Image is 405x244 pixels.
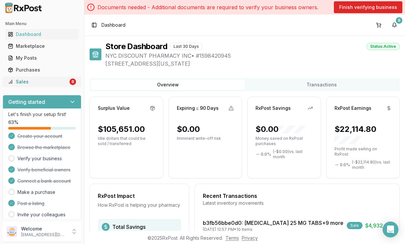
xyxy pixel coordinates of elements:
button: 8 [389,20,400,30]
button: Sales8 [3,76,81,87]
p: Imminent write-off risk [177,136,234,141]
a: Dashboard [5,28,79,40]
a: Verify your business [17,155,62,162]
img: RxPost Logo [3,3,45,13]
span: 0.0 % [340,162,350,168]
h3: Getting started [8,98,45,106]
p: [EMAIL_ADDRESS][DOMAIN_NAME] [21,232,67,237]
span: Create your account [17,133,62,139]
div: Open Intercom Messenger [383,222,398,237]
div: Sale [347,222,363,229]
p: Welcome [21,226,67,232]
button: Purchases [3,65,81,75]
span: ( - $22,114.80 ) vs. last month [352,160,392,170]
div: RxPost Earnings [335,105,371,111]
div: [DATE] 12:57 PM • 10 items [203,227,343,232]
div: Surplus Value [98,105,130,111]
div: Sales [8,78,68,85]
nav: breadcrumb [101,22,125,28]
div: $22,114.80 [335,124,392,145]
div: My Posts [8,55,76,61]
div: $0.00 [256,124,305,135]
button: Transactions [245,79,398,90]
a: Invite your colleagues [17,211,66,218]
span: NYC DISCOUNT PHARMACY INC • # 1598420945 [105,52,400,60]
div: 8 [69,78,76,85]
a: Marketplace [5,40,79,52]
div: Recent Transactions [203,192,391,200]
span: $4,932.00 [365,222,391,229]
a: Purchases [5,64,79,76]
div: Last 30 Days [170,43,202,50]
span: Verify beneficial owners [17,167,70,173]
div: RxPost Impact [98,192,181,200]
a: Privacy [242,235,258,241]
span: Dashboard [101,22,125,28]
a: Terms [226,235,239,241]
div: 8 [396,17,402,24]
button: Dashboard [3,29,81,40]
p: Documents needed - Additional documents are required to verify your business owners. [97,3,318,11]
button: Overview [91,79,245,90]
button: Marketplace [3,41,81,51]
span: [STREET_ADDRESS][US_STATE] [105,60,400,68]
div: Purchases [8,67,76,73]
div: $0.00 [177,124,200,135]
span: 0.0 % [261,152,271,157]
span: Connect a bank account [17,178,71,184]
p: Let's finish your setup first! [8,111,76,118]
span: Total Savings [112,223,146,231]
a: b3fb56bbe0d0: [MEDICAL_DATA] 25 MG TABS+9 more [203,220,343,226]
a: Sales8 [5,76,79,88]
span: Browse the marketplace [17,144,70,151]
div: Marketplace [8,43,76,49]
div: $105,651.00 [98,124,145,135]
div: How RxPost is helping your pharmacy [98,202,181,208]
div: Status: Active [366,43,400,50]
div: Dashboard [8,31,76,38]
div: Expiring ≤ 90 Days [177,105,219,111]
img: User avatar [7,226,17,237]
h2: Main Menu [5,21,79,26]
span: 63 % [8,119,18,126]
p: Money saved on RxPost purchases [256,136,313,146]
button: My Posts [3,53,81,63]
h1: Store Dashboard [105,41,167,52]
span: Post a listing [17,200,44,207]
p: Idle dollars that could be sold / transferred [98,136,155,146]
p: Profit made selling on RxPost [335,146,392,157]
a: Make a purchase [17,189,55,196]
div: Latest inventory movements [203,200,391,206]
div: RxPost Savings [256,105,291,111]
a: My Posts [5,52,79,64]
span: ( - $0.00 ) vs. last month [273,149,313,160]
button: Finish verifying business [334,1,402,13]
